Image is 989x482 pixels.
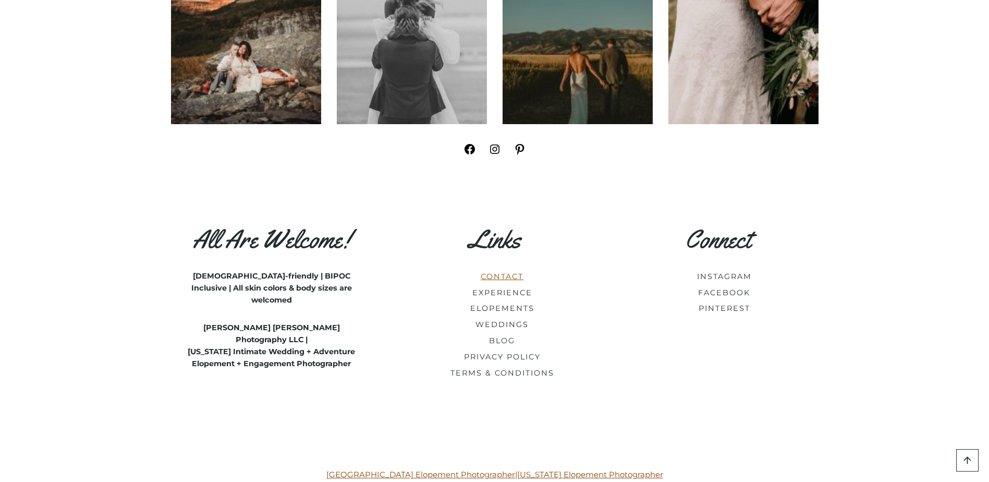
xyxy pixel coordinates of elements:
[470,304,534,313] a: ELOPEMENTS
[699,304,750,313] a: PINTEREST
[489,336,515,345] a: BLOG
[326,469,515,479] a: [GEOGRAPHIC_DATA] Elopement Photographer
[450,368,554,378] a: TERMS & CONDITIONS
[481,272,523,281] a: CONTACT
[697,272,752,281] a: INSTAGRAM
[956,449,979,472] a: Scroll to top
[698,288,750,297] a: FACEBOOK
[464,352,541,362] a: PRIVACY POLICY
[515,469,663,479] a: |[US_STATE] Elopement Photographer
[188,323,355,368] strong: [PERSON_NAME] [PERSON_NAME] Photography LLC | [US_STATE] Intimate Wedding + Adventure Elopement +...
[407,224,583,255] h3: Links
[184,224,360,255] h3: All Are Welcome!
[191,271,352,305] strong: [DEMOGRAPHIC_DATA]-friendly | BIPOC Inclusive | All skin colors & body sizes are welcomed
[630,224,806,255] h3: Connect
[472,288,532,297] a: EXPERIENCE
[475,320,529,329] a: WEDDINGS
